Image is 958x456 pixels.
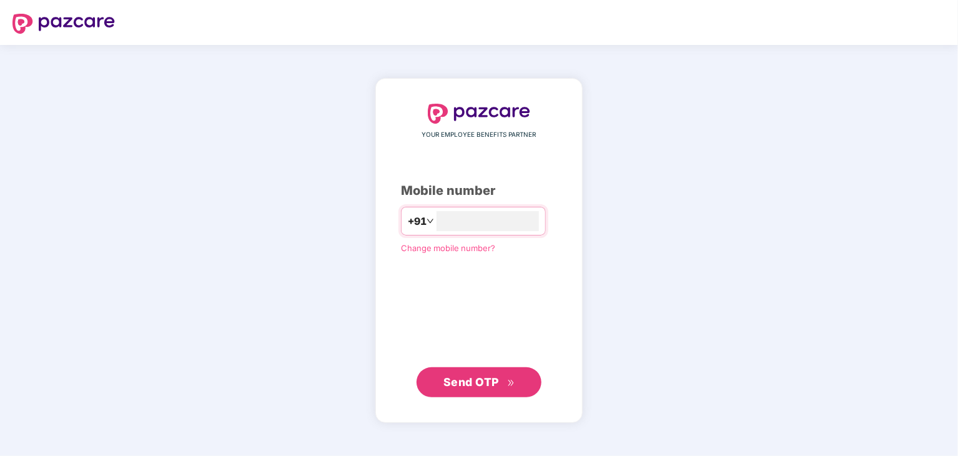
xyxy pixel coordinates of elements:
[427,217,434,225] span: down
[422,130,536,140] span: YOUR EMPLOYEE BENEFITS PARTNER
[443,375,499,389] span: Send OTP
[507,379,515,387] span: double-right
[408,214,427,229] span: +91
[401,181,557,201] div: Mobile number
[12,14,115,34] img: logo
[428,104,530,124] img: logo
[401,243,495,253] a: Change mobile number?
[417,367,541,397] button: Send OTPdouble-right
